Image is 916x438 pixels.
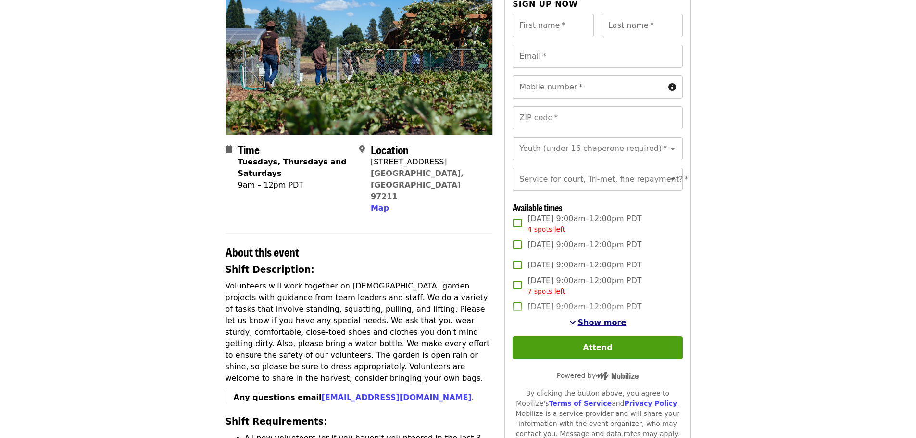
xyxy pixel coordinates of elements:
input: ZIP code [513,106,682,129]
img: Powered by Mobilize [596,372,639,380]
input: Last name [602,14,683,37]
i: map-marker-alt icon [359,145,365,154]
span: [DATE] 9:00am–12:00pm PDT [527,301,641,313]
button: Open [666,142,679,155]
span: 7 spots left [527,288,565,295]
span: [DATE] 9:00am–12:00pm PDT [527,213,641,235]
strong: Shift Requirements: [226,416,327,426]
i: circle-info icon [668,83,676,92]
span: [DATE] 9:00am–12:00pm PDT [527,275,641,297]
button: Map [371,202,389,214]
span: Map [371,203,389,213]
span: About this event [226,243,299,260]
span: Location [371,141,409,158]
strong: Any questions email [234,393,472,402]
div: [STREET_ADDRESS] [371,156,485,168]
a: [EMAIL_ADDRESS][DOMAIN_NAME] [321,393,471,402]
input: Email [513,45,682,68]
span: Time [238,141,260,158]
i: calendar icon [226,145,232,154]
a: [GEOGRAPHIC_DATA], [GEOGRAPHIC_DATA] 97211 [371,169,464,201]
div: 9am – 12pm PDT [238,179,351,191]
button: Attend [513,336,682,359]
span: 4 spots left [527,225,565,233]
strong: Tuesdays, Thursdays and Saturdays [238,157,347,178]
span: [DATE] 9:00am–12:00pm PDT [527,259,641,271]
p: Volunteers will work together on [DEMOGRAPHIC_DATA] garden projects with guidance from team leade... [226,280,493,384]
span: Available times [513,201,563,213]
input: First name [513,14,594,37]
span: Show more [578,318,627,327]
span: [DATE] 9:00am–12:00pm PDT [527,239,641,250]
button: Open [666,173,679,186]
button: See more timeslots [569,317,627,328]
p: . [234,392,493,403]
a: Terms of Service [549,400,612,407]
input: Mobile number [513,75,664,99]
span: Powered by [557,372,639,379]
a: Privacy Policy [624,400,677,407]
strong: Shift Description: [226,264,314,275]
